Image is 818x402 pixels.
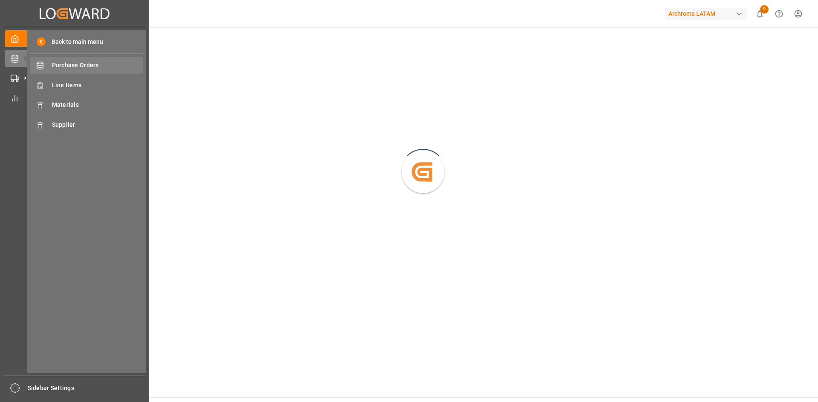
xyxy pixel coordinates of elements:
[30,57,143,74] a: Purchase Orders
[665,8,747,20] div: Archroma LATAM
[46,37,103,46] span: Back to main menu
[760,5,769,14] span: 9
[30,116,143,133] a: Supplier
[5,30,144,47] a: My Cockpit
[28,384,146,393] span: Sidebar Settings
[769,4,789,23] button: Help Center
[665,6,750,22] button: Archroma LATAM
[52,120,144,129] span: Supplier
[750,4,769,23] button: show 9 new notifications
[30,77,143,93] a: Line Items
[52,100,144,109] span: Materials
[5,89,144,106] a: My Reports
[52,61,144,70] span: Purchase Orders
[52,81,144,90] span: Line Items
[30,97,143,113] a: Materials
